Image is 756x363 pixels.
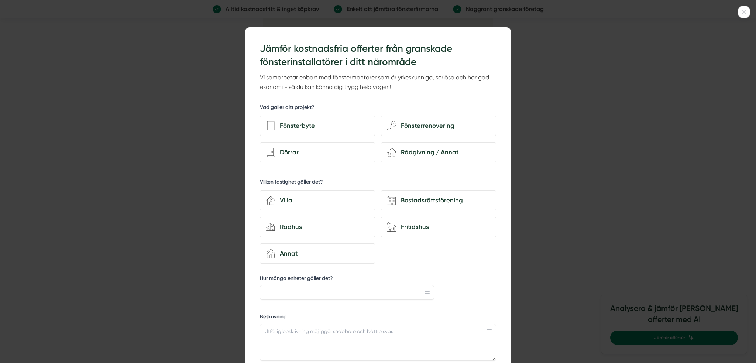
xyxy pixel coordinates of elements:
label: Hur många enheter gäller det? [260,275,434,284]
h3: Jämför kostnadsfria offerter från granskade fönsterinstallatörer i ditt närområde [260,42,496,69]
p: Vi samarbetar enbart med fönstermontörer som är yrkeskunniga, seriösa och har god ekonomi - så du... [260,73,496,92]
label: Beskrivning [260,313,496,322]
h5: Vilken fastighet gäller det? [260,178,323,188]
h5: Vad gäller ditt projekt? [260,104,315,113]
